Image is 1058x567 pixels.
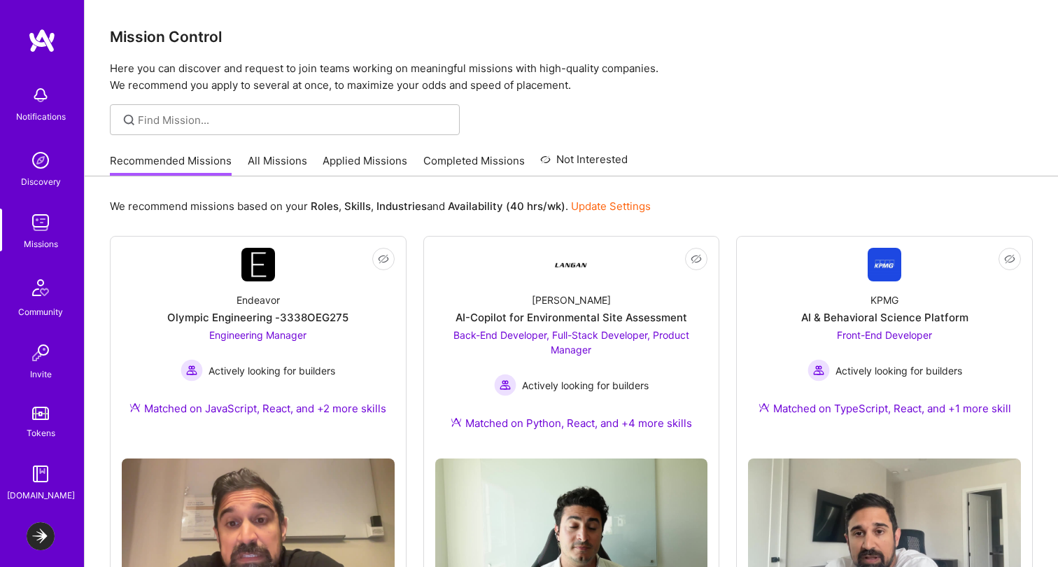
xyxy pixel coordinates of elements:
[807,359,830,381] img: Actively looking for builders
[28,28,56,53] img: logo
[32,407,49,420] img: tokens
[129,402,141,413] img: Ateam Purple Icon
[759,402,770,413] img: Ateam Purple Icon
[27,460,55,488] img: guide book
[494,374,516,396] img: Actively looking for builders
[376,199,427,213] b: Industries
[181,359,203,381] img: Actively looking for builders
[110,199,651,213] p: We recommend missions based on your , , and .
[129,401,386,416] div: Matched on JavaScript, React, and +2 more skills
[554,248,588,281] img: Company Logo
[456,310,687,325] div: AI-Copilot for Environmental Site Assessment
[110,28,1033,45] h3: Mission Control
[138,113,449,127] input: Find Mission...
[801,310,968,325] div: AI & Behavioral Science Platform
[378,253,389,265] i: icon EyeClosed
[532,293,611,307] div: [PERSON_NAME]
[435,248,708,447] a: Company Logo[PERSON_NAME]AI-Copilot for Environmental Site AssessmentBack-End Developer, Full-Sta...
[27,339,55,367] img: Invite
[691,253,702,265] i: icon EyeClosed
[571,199,651,213] a: Update Settings
[540,151,628,176] a: Not Interested
[748,248,1021,447] a: Company LogoKPMGAI & Behavioral Science PlatformFront-End Developer Actively looking for builders...
[759,401,1011,416] div: Matched on TypeScript, React, and +1 more skill
[344,199,371,213] b: Skills
[110,153,232,176] a: Recommended Missions
[21,174,61,189] div: Discovery
[522,378,649,393] span: Actively looking for builders
[27,426,55,440] div: Tokens
[248,153,307,176] a: All Missions
[311,199,339,213] b: Roles
[453,329,689,356] span: Back-End Developer, Full-Stack Developer, Product Manager
[451,416,692,430] div: Matched on Python, React, and +4 more skills
[27,81,55,109] img: bell
[23,522,58,550] a: LaunchDarkly: Experimentation Delivery Team
[27,146,55,174] img: discovery
[1004,253,1015,265] i: icon EyeClosed
[18,304,63,319] div: Community
[448,199,565,213] b: Availability (40 hrs/wk)
[451,416,462,428] img: Ateam Purple Icon
[323,153,407,176] a: Applied Missions
[870,293,898,307] div: KPMG
[121,112,137,128] i: icon SearchGrey
[423,153,525,176] a: Completed Missions
[237,293,280,307] div: Endeavor
[209,363,335,378] span: Actively looking for builders
[27,209,55,237] img: teamwork
[110,60,1033,94] p: Here you can discover and request to join teams working on meaningful missions with high-quality ...
[167,310,348,325] div: Olympic Engineering -3338OEG275
[24,271,57,304] img: Community
[209,329,306,341] span: Engineering Manager
[16,109,66,124] div: Notifications
[7,488,75,503] div: [DOMAIN_NAME]
[837,329,932,341] span: Front-End Developer
[241,248,275,281] img: Company Logo
[27,522,55,550] img: LaunchDarkly: Experimentation Delivery Team
[24,237,58,251] div: Missions
[30,367,52,381] div: Invite
[835,363,962,378] span: Actively looking for builders
[122,248,395,447] a: Company LogoEndeavorOlympic Engineering -3338OEG275Engineering Manager Actively looking for build...
[868,248,901,281] img: Company Logo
